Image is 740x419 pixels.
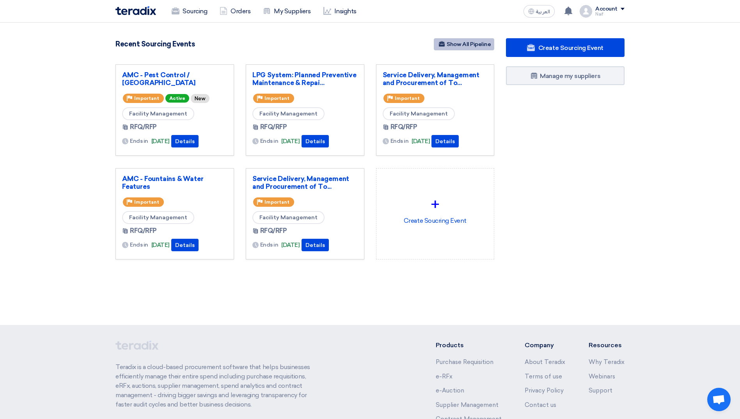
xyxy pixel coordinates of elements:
[538,44,603,51] span: Create Sourcing Event
[213,3,257,20] a: Orders
[412,137,430,146] span: [DATE]
[395,96,420,101] span: Important
[589,359,625,366] a: Why Teradix
[130,226,157,236] span: RFQ/RFP
[115,40,195,48] h4: Recent Sourcing Events
[436,373,453,380] a: e-RFx
[260,226,287,236] span: RFQ/RFP
[707,388,731,411] div: Open chat
[317,3,363,20] a: Insights
[151,241,170,250] span: [DATE]
[436,401,499,408] a: Supplier Management
[115,6,156,15] img: Teradix logo
[122,71,227,87] a: AMC - Pest Control / [GEOGRAPHIC_DATA]
[589,373,615,380] a: Webinars
[115,362,319,409] p: Teradix is a cloud-based procurement software that helps businesses efficiently manage their enti...
[383,193,488,216] div: +
[436,341,502,350] li: Products
[589,387,612,394] a: Support
[390,137,409,145] span: Ends in
[260,123,287,132] span: RFQ/RFP
[252,175,358,190] a: Service Delivery, Management and Procurement of To...
[191,94,209,103] div: New
[524,5,555,18] button: العربية
[390,123,417,132] span: RFQ/RFP
[436,387,464,394] a: e-Auction
[434,38,494,50] a: Show All Pipeline
[383,107,455,120] span: Facility Management
[122,211,194,224] span: Facility Management
[130,123,157,132] span: RFQ/RFP
[252,107,325,120] span: Facility Management
[122,107,194,120] span: Facility Management
[302,135,329,147] button: Details
[264,96,289,101] span: Important
[436,359,493,366] a: Purchase Requisition
[595,6,618,12] div: Account
[525,373,562,380] a: Terms of use
[383,175,488,243] div: Create Soucring Event
[383,71,488,87] a: Service Delivery, Management and Procurement of To...
[281,241,300,250] span: [DATE]
[589,341,625,350] li: Resources
[130,137,148,145] span: Ends in
[252,211,325,224] span: Facility Management
[536,9,550,14] span: العربية
[264,199,289,205] span: Important
[134,96,159,101] span: Important
[252,71,358,87] a: LPG System: Planned Preventive Maintenance & Repai...
[165,94,189,103] span: Active
[130,241,148,249] span: Ends in
[171,135,199,147] button: Details
[171,239,199,251] button: Details
[525,341,565,350] li: Company
[257,3,317,20] a: My Suppliers
[506,66,625,85] a: Manage my suppliers
[134,199,159,205] span: Important
[302,239,329,251] button: Details
[525,401,556,408] a: Contact us
[281,137,300,146] span: [DATE]
[431,135,459,147] button: Details
[260,241,279,249] span: Ends in
[122,175,227,190] a: AMC - Fountains & Water Features
[525,387,564,394] a: Privacy Policy
[165,3,213,20] a: Sourcing
[580,5,592,18] img: profile_test.png
[525,359,565,366] a: About Teradix
[260,137,279,145] span: Ends in
[151,137,170,146] span: [DATE]
[595,12,625,16] div: Naif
